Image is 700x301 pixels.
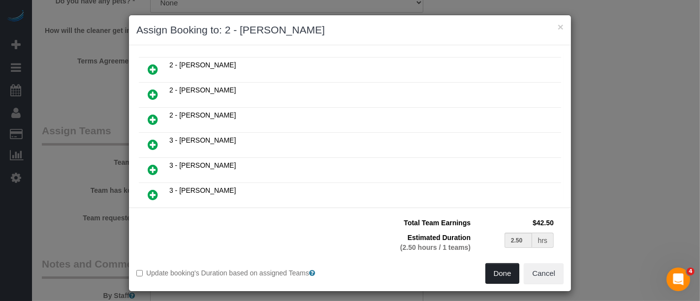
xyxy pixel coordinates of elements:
[408,234,471,241] span: Estimated Duration
[558,22,564,32] button: ×
[169,136,236,144] span: 3 - [PERSON_NAME]
[687,268,695,275] span: 4
[169,186,236,194] span: 3 - [PERSON_NAME]
[473,215,556,230] td: $42.50
[136,23,564,37] h3: Assign Booking to: 2 - [PERSON_NAME]
[136,270,143,276] input: Update booking's Duration based on assigned Teams
[524,263,564,284] button: Cancel
[169,161,236,169] span: 3 - [PERSON_NAME]
[357,215,473,230] td: Total Team Earnings
[667,268,690,291] iframe: Intercom live chat
[532,233,554,248] div: hrs
[485,263,520,284] button: Done
[169,61,236,69] span: 2 - [PERSON_NAME]
[136,268,343,278] label: Update booking's Duration based on assigned Teams
[360,242,471,252] div: (2.50 hours / 1 teams)
[169,86,236,94] span: 2 - [PERSON_NAME]
[169,111,236,119] span: 2 - [PERSON_NAME]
